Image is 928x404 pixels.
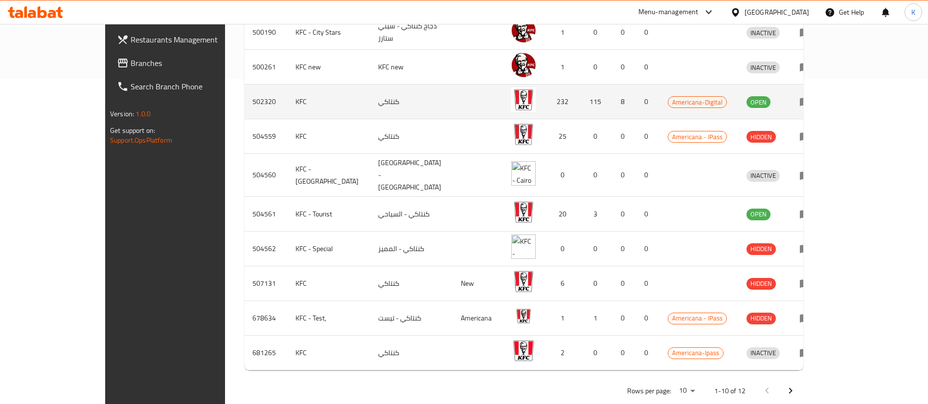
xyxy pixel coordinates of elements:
td: 0 [582,336,613,370]
td: 0 [613,197,636,232]
td: 0 [613,15,636,50]
span: Americana-Digital [668,97,726,108]
span: HIDDEN [747,131,776,143]
span: INACTIVE [747,347,780,359]
div: Rows per page: [675,383,699,398]
td: 1 [547,50,582,85]
td: 20 [547,197,582,232]
td: 0 [582,15,613,50]
td: KFC - Tourist [288,197,370,232]
td: 0 [636,232,660,266]
div: OPEN [747,96,770,108]
img: KFC [511,269,536,294]
img: KFC - Tourist [511,200,536,224]
div: Menu [799,243,817,255]
div: Menu-management [638,6,699,18]
td: كنتاكي - المميز [370,232,453,266]
p: 1-10 of 12 [714,385,746,397]
td: KFC [288,266,370,301]
td: 115 [582,85,613,119]
div: HIDDEN [747,131,776,143]
td: 504561 [245,197,288,232]
span: HIDDEN [747,313,776,324]
td: 0 [613,232,636,266]
td: [GEOGRAPHIC_DATA] - [GEOGRAPHIC_DATA] [370,154,453,197]
td: KFC - [GEOGRAPHIC_DATA] [288,154,370,197]
td: 0 [636,50,660,85]
img: KFC [511,122,536,147]
td: 0 [582,50,613,85]
span: OPEN [747,209,770,220]
div: Menu [799,130,817,142]
span: 1.0.0 [136,107,151,120]
td: 0 [636,336,660,370]
td: دجاج كنتاكي - سيتي ستارز [370,15,453,50]
div: Menu [799,312,817,324]
td: كنتاكي - تيست [370,301,453,336]
span: Search Branch Phone [131,81,252,92]
a: Restaurants Management [109,28,260,51]
td: 0 [636,197,660,232]
td: KFC [288,336,370,370]
td: 3 [582,197,613,232]
td: 1 [547,15,582,50]
td: KFC - City Stars [288,15,370,50]
div: HIDDEN [747,313,776,324]
span: Restaurants Management [131,34,252,45]
img: KFC [511,339,536,363]
img: KFC [511,87,536,112]
td: 681265 [245,336,288,370]
td: كنتاكي [370,266,453,301]
td: KFC [288,119,370,154]
td: 0 [636,119,660,154]
td: 1 [582,301,613,336]
a: Search Branch Phone [109,75,260,98]
td: 502320 [245,85,288,119]
td: كنتاكي [370,119,453,154]
td: 0 [613,154,636,197]
span: Branches [131,57,252,69]
div: Menu [799,170,817,181]
td: Americana [453,301,503,336]
td: 500261 [245,50,288,85]
span: INACTIVE [747,27,780,39]
span: Americana-Ipass [668,347,723,359]
td: 0 [613,266,636,301]
img: KFC - Cairo [511,161,536,186]
button: Next page [779,379,802,403]
td: 0 [636,301,660,336]
span: Version: [110,107,134,120]
div: Menu [799,208,817,220]
td: 500190 [245,15,288,50]
td: KFC new [288,50,370,85]
td: 504562 [245,232,288,266]
td: 0 [636,85,660,119]
img: KFC new [511,53,536,77]
td: KFC - Test, [288,301,370,336]
span: Americana - IPass [668,313,726,324]
td: 0 [547,232,582,266]
td: 232 [547,85,582,119]
td: 0 [613,119,636,154]
img: KFC - Test, [511,304,536,328]
div: INACTIVE [747,62,780,73]
td: 0 [582,119,613,154]
span: K [911,7,915,18]
td: 25 [547,119,582,154]
a: Branches [109,51,260,75]
span: HIDDEN [747,243,776,255]
div: INACTIVE [747,170,780,182]
td: 0 [613,301,636,336]
div: HIDDEN [747,278,776,290]
td: 0 [636,266,660,301]
div: Menu [799,277,817,289]
td: 0 [582,154,613,197]
div: Menu [799,347,817,359]
td: New [453,266,503,301]
p: Rows per page: [627,385,671,397]
td: 0 [582,232,613,266]
td: 0 [547,154,582,197]
td: 678634 [245,301,288,336]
